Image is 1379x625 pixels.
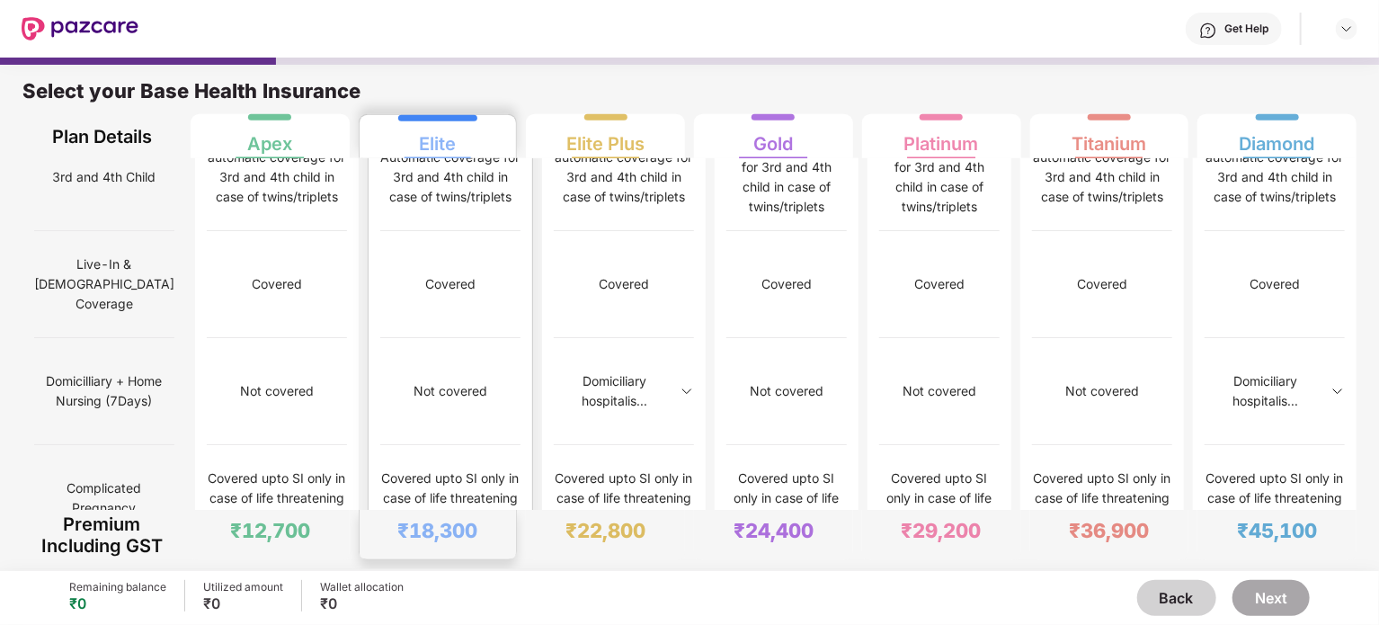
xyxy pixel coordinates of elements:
[380,469,520,528] div: Covered upto SI only in case of life threatening scenario
[599,274,649,294] div: Covered
[53,160,156,194] span: 3rd and 4th Child
[904,119,979,155] div: Platinum
[1077,274,1127,294] div: Covered
[1232,580,1310,616] button: Next
[380,147,520,207] div: Automatic coverage for 3rd and 4th child in case of twins/triplets
[1069,518,1149,543] div: ₹36,900
[34,471,174,525] span: Complicated Pregnancy
[1205,371,1326,411] div: Domiciliary hospitalis...
[726,469,847,528] div: Covered upto SI only in case of life threatening scenario
[230,518,310,543] div: ₹12,700
[753,119,793,155] div: Gold
[554,469,694,528] div: Covered upto SI only in case of life threatening scenario
[565,518,645,543] div: ₹22,800
[425,274,476,294] div: Covered
[1224,22,1268,36] div: Get Help
[419,119,456,155] div: Elite
[1137,580,1216,616] button: Back
[1330,384,1345,398] img: svg+xml;base64,PHN2ZyBpZD0iRHJvcGRvd24tMzJ4MzIiIHhtbG5zPSJodHRwOi8vd3d3LnczLm9yZy8yMDAwL3N2ZyIgd2...
[69,580,166,594] div: Remaining balance
[903,381,976,401] div: Not covered
[320,580,404,594] div: Wallet allocation
[761,274,812,294] div: Covered
[320,594,404,612] div: ₹0
[734,518,814,543] div: ₹24,400
[252,274,302,294] div: Covered
[203,580,283,594] div: Utilized amount
[34,247,174,321] span: Live-In & [DEMOGRAPHIC_DATA] Coverage
[414,381,487,401] div: Not covered
[1237,518,1317,543] div: ₹45,100
[879,138,1000,217] div: automatic coverage for 3rd and 4th child in case of twins/triplets
[1205,469,1345,528] div: Covered upto SI only in case of life threatening scenario
[750,381,823,401] div: Not covered
[34,364,174,418] span: Domicilliary + Home Nursing (7Days)
[1065,381,1139,401] div: Not covered
[566,119,645,155] div: Elite Plus
[1199,22,1217,40] img: svg+xml;base64,PHN2ZyBpZD0iSGVscC0zMngzMiIgeG1sbnM9Imh0dHA6Ly93d3cudzMub3JnLzIwMDAvc3ZnIiB3aWR0aD...
[240,381,314,401] div: Not covered
[902,518,982,543] div: ₹29,200
[203,594,283,612] div: ₹0
[680,384,694,398] img: svg+xml;base64,PHN2ZyBpZD0iRHJvcGRvd24tMzJ4MzIiIHhtbG5zPSJodHRwOi8vd3d3LnczLm9yZy8yMDAwL3N2ZyIgd2...
[1032,469,1172,528] div: Covered upto SI only in case of life threatening scenario
[22,17,138,40] img: New Pazcare Logo
[207,469,347,528] div: Covered upto SI only in case of life threatening scenario
[554,371,675,411] div: Domiciliary hospitalis...
[554,147,694,207] div: automatic coverage for 3rd and 4th child in case of twins/triplets
[1250,274,1300,294] div: Covered
[726,138,847,217] div: Automatic coverage for 3rd and 4th child in case of twins/triplets
[914,274,965,294] div: Covered
[1072,119,1146,155] div: Titanium
[247,119,292,155] div: Apex
[34,510,170,560] div: Premium Including GST
[1205,147,1345,207] div: automatic coverage for 3rd and 4th child in case of twins/triplets
[1240,119,1315,155] div: Diamond
[69,594,166,612] div: ₹0
[34,114,170,158] div: Plan Details
[22,78,1357,114] div: Select your Base Health Insurance
[1339,22,1354,36] img: svg+xml;base64,PHN2ZyBpZD0iRHJvcGRvd24tMzJ4MzIiIHhtbG5zPSJodHRwOi8vd3d3LnczLm9yZy8yMDAwL3N2ZyIgd2...
[397,518,477,543] div: ₹18,300
[1032,147,1172,207] div: automatic coverage for 3rd and 4th child in case of twins/triplets
[207,147,347,207] div: automatic coverage for 3rd and 4th child in case of twins/triplets
[879,469,1000,528] div: Covered upto SI only in case of life threatening scenario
